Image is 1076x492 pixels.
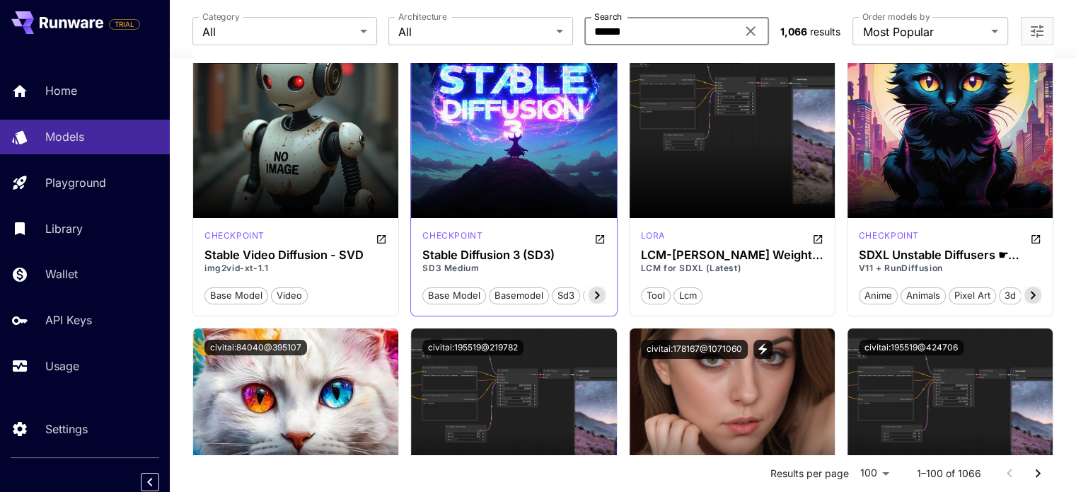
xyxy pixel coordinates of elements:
button: stable diffusion 3 [583,286,671,304]
span: lcm [674,289,702,303]
h3: Stable Video Diffusion - SVD [204,248,387,262]
div: SD 1.5 [204,229,265,246]
button: base model [204,286,268,304]
span: video [272,289,307,303]
button: 3d [999,286,1022,304]
h3: SDXL Unstable Diffusers ☛ YamerMIX [859,248,1041,262]
span: stable diffusion 3 [584,289,671,303]
button: animals [901,286,946,304]
span: anime [860,289,897,303]
button: pixel art [949,286,996,304]
p: 1–100 of 1066 [917,467,981,481]
label: Search [594,11,622,23]
button: civitai:178167@1071060 [641,340,748,359]
p: API Keys [45,311,92,328]
span: base model [423,289,485,303]
button: Open more filters [1029,23,1046,40]
button: Open in CivitAI [594,229,606,246]
button: lcm [673,286,702,304]
p: checkpoint [859,229,919,242]
p: Settings [45,421,88,437]
p: Usage [45,357,79,374]
p: Library [45,220,83,237]
label: Category [202,11,240,23]
span: sd3 [553,289,579,303]
p: Models [45,128,84,145]
span: TRIAL [110,19,139,30]
label: Order models by [862,11,930,23]
button: View trigger words [753,340,773,359]
span: Most Popular [862,23,985,40]
button: Collapse sidebar [141,473,159,491]
div: SDXL 1.0 [641,229,665,246]
span: basemodel [490,289,548,303]
p: lora [641,229,665,242]
p: LCM for SDXL (Latest) [641,262,823,275]
p: V11 + RunDiffusion [859,262,1041,275]
p: SD3 Medium [422,262,605,275]
button: Open in CivitAI [1030,229,1041,246]
button: basemodel [489,286,549,304]
label: Architecture [398,11,446,23]
button: Go to next page [1024,459,1052,488]
span: 3d [1000,289,1021,303]
span: 1,066 [780,25,807,38]
p: img2vid-xt-1.1 [204,262,387,275]
button: civitai:84040@395107 [204,340,307,355]
span: All [202,23,354,40]
p: Results per page [770,467,849,481]
button: anime [859,286,898,304]
p: checkpoint [204,229,265,242]
button: base model [422,286,486,304]
button: civitai:195519@219782 [422,340,523,355]
span: base model [205,289,267,303]
span: tool [642,289,670,303]
span: results [810,25,840,38]
button: Open in CivitAI [812,229,823,246]
button: civitai:195519@424706 [859,340,964,355]
button: video [271,286,308,304]
button: Open in CivitAI [376,229,387,246]
div: 100 [855,463,894,484]
p: Wallet [45,265,78,282]
h3: LCM-[PERSON_NAME] Weights - Stable Diffusion Acceleration Module [641,248,823,262]
h3: Stable Diffusion 3 (SD3) [422,248,605,262]
span: Add your payment card to enable full platform functionality. [109,16,140,33]
button: tool [641,286,671,304]
span: All [398,23,550,40]
img: no-image-qHGxvh9x.jpeg [193,37,398,218]
p: Home [45,82,77,99]
div: SD 3 [422,229,482,246]
p: checkpoint [422,229,482,242]
span: animals [901,289,945,303]
div: SDXL 1.0 [859,229,919,246]
span: pixel art [949,289,995,303]
button: sd3 [552,286,580,304]
p: Playground [45,174,106,191]
div: LCM-LoRA Weights - Stable Diffusion Acceleration Module [641,248,823,262]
